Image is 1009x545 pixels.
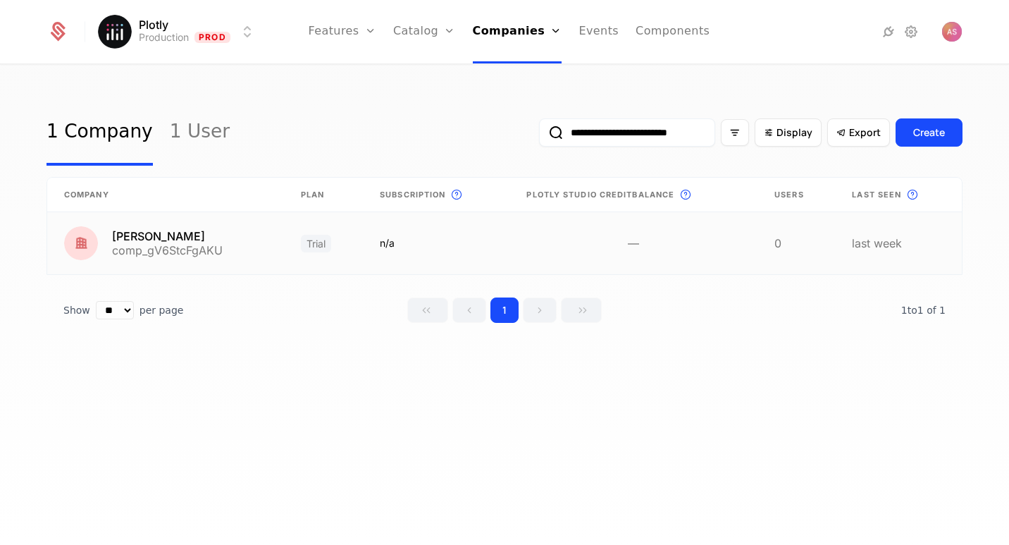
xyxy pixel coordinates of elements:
[903,23,920,40] a: Settings
[942,22,962,42] img: Adam Schroeder
[96,301,134,319] select: Select page size
[901,305,939,316] span: 1 to 1 of
[63,303,90,317] span: Show
[942,22,962,42] button: Open user button
[913,125,945,140] div: Create
[139,30,189,44] div: Production
[47,99,153,166] a: 1 Company
[561,298,602,323] button: Go to last page
[523,298,557,323] button: Go to next page
[140,303,184,317] span: per page
[407,298,448,323] button: Go to first page
[901,305,946,316] span: 1
[490,298,519,323] button: Go to page 1
[757,178,835,212] th: Users
[880,23,897,40] a: Integrations
[849,125,881,140] span: Export
[776,125,812,140] span: Display
[47,178,284,212] th: Company
[721,119,749,146] button: Filter options
[194,32,230,43] span: Prod
[284,178,363,212] th: Plan
[98,15,132,49] img: Plotly
[170,99,230,166] a: 1 User
[896,118,962,147] button: Create
[47,298,962,323] div: Table pagination
[452,298,486,323] button: Go to previous page
[407,298,602,323] div: Page navigation
[102,16,256,47] button: Select environment
[139,19,168,30] span: Plotly
[380,189,445,201] span: Subscription
[827,118,890,147] button: Export
[526,189,674,201] span: Plotly Studio credit Balance
[852,189,901,201] span: Last seen
[755,118,822,147] button: Display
